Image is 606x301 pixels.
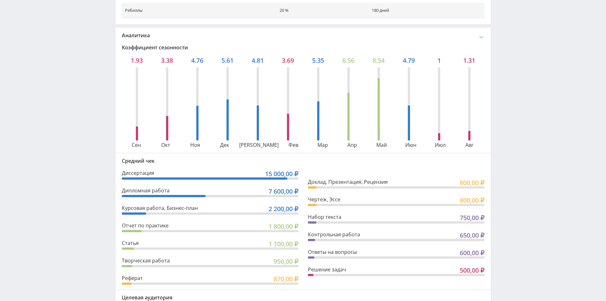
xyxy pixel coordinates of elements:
[308,214,341,221] div: Набор текста
[274,257,298,266] span: 950,00 ₽
[460,248,484,257] span: 600,00 ₽
[122,240,139,247] div: Статья
[122,3,276,18] td: Ребиллы
[460,266,484,275] span: 500,00 ₽
[403,57,415,64] div: 4.79
[463,57,475,64] div: 1.31
[460,178,484,187] span: 800,00 ₽
[122,223,169,230] div: Отчет по практике
[221,57,233,64] div: 5.61
[210,142,239,148] div: Дек
[131,57,143,64] div: 1.93
[252,57,264,64] div: 4.81
[180,142,210,148] div: Ноя
[122,275,143,283] div: Реферат
[367,142,396,148] div: Май
[122,205,198,212] div: Курсовая работа, Бизнес-план
[122,170,154,177] div: Диссертация
[122,188,170,195] div: Дипломная работа
[312,57,324,64] div: 5.35
[308,142,337,148] div: Мар
[437,57,441,64] div: 1
[115,28,491,43] div: Аналитика
[342,57,354,64] div: 6.56
[282,57,294,64] div: 3.69
[308,267,346,274] div: Решение задач
[373,57,385,64] div: 8.54
[276,3,369,18] td: 20 %
[268,204,298,213] span: 2 200,00 ₽
[279,142,308,148] div: Фев
[151,142,180,148] div: Окт
[122,295,484,300] div: Целевая аудитория
[460,231,484,240] span: 650,00 ₽
[308,197,340,204] div: Чертеж, Эссе
[369,3,484,18] td: 180 дней
[308,179,388,186] div: Доклад, Презентация, Рецензия
[122,142,151,148] div: Сен
[460,213,484,222] span: 750,00 ₽
[396,142,425,148] div: Июн
[122,45,484,50] div: Коэффициент сезонности
[308,249,357,256] div: Ответы на вопросы
[460,196,484,204] span: 800,00 ₽
[265,169,298,178] span: 15 000,00 ₽
[308,232,360,239] div: Контрольная работа
[268,222,298,231] span: 1 800,00 ₽
[161,57,173,64] div: 3.38
[191,57,203,64] div: 4.76
[268,187,298,196] span: 7 600,00 ₽
[274,275,298,283] span: 870,00 ₽
[239,142,279,148] div: [PERSON_NAME]
[338,142,367,148] div: Апр
[426,142,455,148] div: Июл
[268,240,298,248] span: 1 100,00 ₽
[122,258,170,265] div: Творческая работа
[455,142,484,148] div: Авг
[122,158,484,164] div: Средний чек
